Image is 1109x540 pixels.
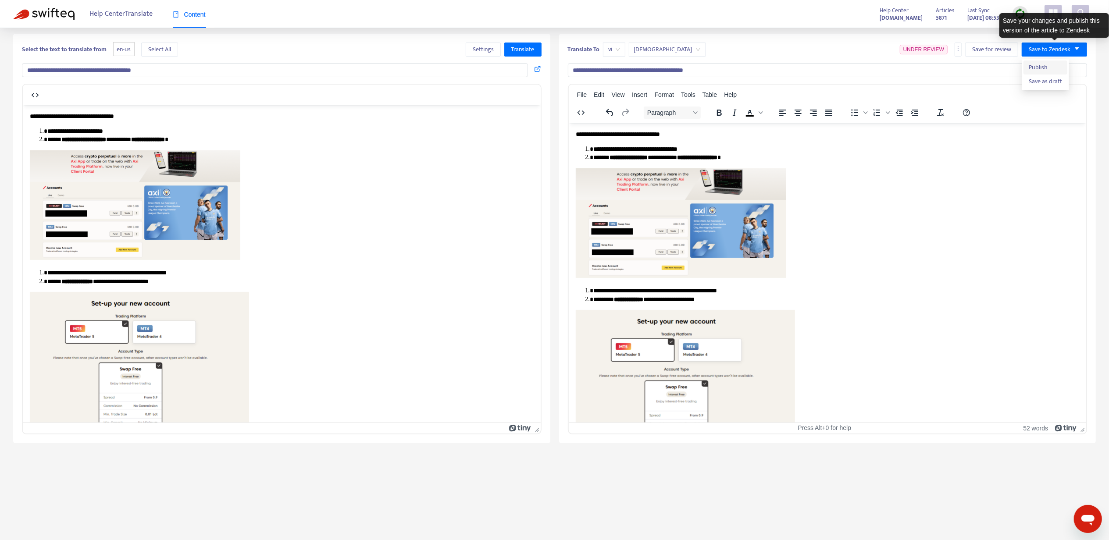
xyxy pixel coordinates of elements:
[955,46,961,52] span: more
[1074,46,1080,52] span: caret-down
[568,44,600,54] b: Translate To
[965,43,1018,57] button: Save for review
[903,46,944,53] span: UNDER REVIEW
[936,6,954,15] span: Articles
[1029,63,1062,72] span: Publish
[23,105,541,423] iframe: Rich Text Area
[847,107,869,119] div: Bullet list
[1023,424,1048,432] button: 52 words
[1029,45,1070,54] span: Save to Zendesk
[22,44,107,54] b: Select the text to translate from
[577,91,587,98] span: File
[13,8,75,20] img: Swifteq
[791,107,806,119] button: Align center
[702,91,717,98] span: Table
[1029,77,1062,86] span: Save as draft
[907,107,922,119] button: Increase indent
[967,13,999,23] strong: [DATE] 08:53
[821,107,836,119] button: Justify
[727,107,742,119] button: Italic
[1074,505,1102,533] iframe: Button to launch messaging window
[603,107,617,119] button: Undo
[531,423,541,433] div: Press the Up and Down arrow keys to resize the editor.
[959,107,974,119] button: Help
[511,45,535,54] span: Translate
[612,91,625,98] span: View
[1048,8,1059,19] span: appstore
[1055,424,1077,431] a: Powered by Tiny
[1077,423,1086,433] div: Press the Up and Down arrow keys to resize the editor.
[569,123,1087,423] iframe: Rich Text Area
[1015,8,1026,19] img: sync.dc5367851b00ba804db3.png
[7,7,511,361] body: Rich Text Area. Press ALT-0 for help.
[1075,8,1086,19] span: user
[870,107,891,119] div: Numbered list
[141,43,178,57] button: Select All
[892,107,907,119] button: Decrease indent
[173,11,179,18] span: book
[473,45,494,54] span: Settings
[955,43,962,57] button: more
[1022,43,1087,57] button: Save to Zendeskcaret-down
[504,43,542,57] button: Translate
[972,45,1011,54] span: Save for review
[647,109,690,116] span: Paragraph
[644,107,701,119] button: Block Paragraph
[806,107,821,119] button: Align right
[466,43,501,57] button: Settings
[724,91,737,98] span: Help
[173,11,206,18] span: Content
[967,6,990,15] span: Last Sync
[632,91,647,98] span: Insert
[655,91,674,98] span: Format
[148,45,171,54] span: Select All
[936,13,947,23] strong: 5871
[681,91,695,98] span: Tools
[712,107,727,119] button: Bold
[618,107,633,119] button: Redo
[634,43,700,56] span: Vietnamese
[7,45,218,155] img: 49379134563225
[880,6,909,15] span: Help Center
[90,6,153,22] span: Help Center Translate
[608,43,620,56] span: vi
[933,107,948,119] button: Clear formatting
[775,107,790,119] button: Align left
[740,424,909,432] div: Press Alt+0 for help
[594,91,604,98] span: Edit
[113,42,135,57] span: en-us
[880,13,923,23] a: [DOMAIN_NAME]
[742,107,764,119] div: Text color Black
[509,424,531,431] a: Powered by Tiny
